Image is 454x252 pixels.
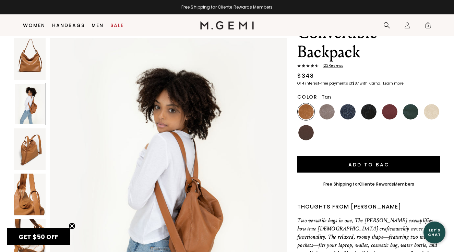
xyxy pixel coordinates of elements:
span: Tan [322,93,331,100]
button: Add to Bag [297,156,440,173]
div: Thoughts from [PERSON_NAME] [297,203,440,211]
klarna-placement-style-body: with Klarna [360,81,382,86]
a: Learn more [382,81,404,86]
div: Let's Chat [423,228,445,237]
img: Ecru [424,104,439,119]
div: Free Shipping for Members [323,181,414,187]
span: 122 Review s [319,64,343,68]
div: $348 [297,72,314,80]
span: GET $50 OFF [19,232,58,241]
a: Men [92,23,104,28]
div: GET $50 OFFClose teaser [7,228,70,245]
img: The Laura Convertible Backpack [14,38,46,80]
klarna-placement-style-body: Or 4 interest-free payments of [297,81,352,86]
img: The Laura Convertible Backpack [14,174,46,215]
img: Warm Gray [319,104,335,119]
img: Dark Burgundy [382,104,397,119]
img: Tan [298,104,314,119]
button: Close teaser [69,223,75,229]
img: Navy [340,104,356,119]
h2: Color [297,94,318,100]
a: Cliente Rewards [359,181,394,187]
img: Black [361,104,377,119]
klarna-placement-style-cta: Learn more [383,81,404,86]
span: 0 [425,23,431,30]
img: Chocolate [298,125,314,140]
klarna-placement-style-amount: $87 [352,81,359,86]
img: M.Gemi [200,21,254,29]
a: Sale [110,23,124,28]
a: Handbags [52,23,85,28]
a: 122Reviews [297,64,440,69]
img: The Laura Convertible Backpack [14,128,46,170]
a: Women [23,23,45,28]
img: Dark Green [403,104,418,119]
